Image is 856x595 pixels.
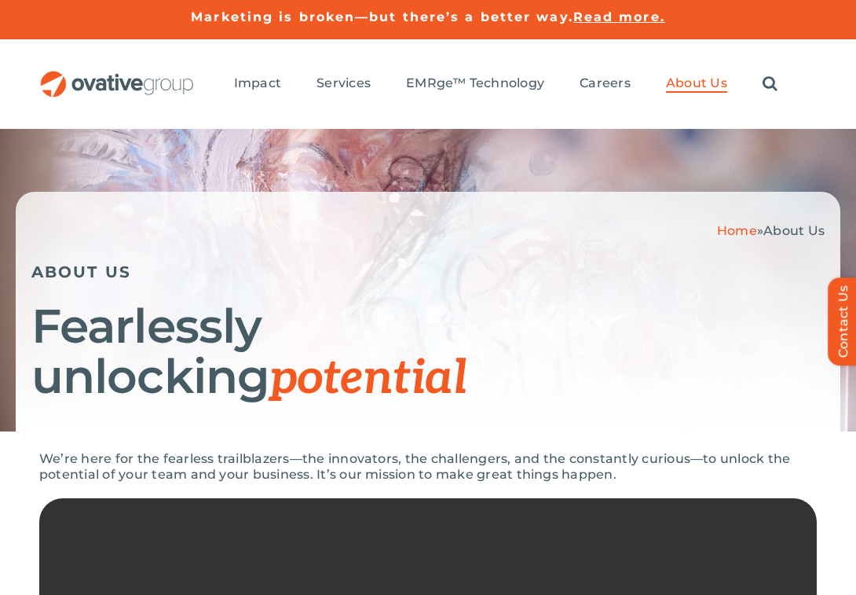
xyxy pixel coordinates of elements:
a: About Us [666,75,727,93]
span: Impact [234,75,281,91]
a: Services [316,75,371,93]
span: » [717,223,825,238]
h5: ABOUT US [31,263,825,281]
a: Careers [580,75,631,93]
a: Impact [234,75,281,93]
span: About Us [666,75,727,91]
p: We’re here for the fearless trailblazers—the innovators, the challengers, and the constantly curi... [39,451,817,483]
a: Marketing is broken—but there’s a better way. [191,9,573,24]
nav: Menu [234,59,777,109]
a: Home [717,223,757,238]
span: EMRge™ Technology [406,75,544,91]
a: EMRge™ Technology [406,75,544,93]
a: OG_Full_horizontal_RGB [39,69,195,84]
a: Search [763,75,777,93]
span: Careers [580,75,631,91]
span: Services [316,75,371,91]
h1: Fearlessly unlocking [31,301,825,404]
span: About Us [763,223,825,238]
a: Read more. [573,9,665,24]
span: potential [269,351,466,407]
